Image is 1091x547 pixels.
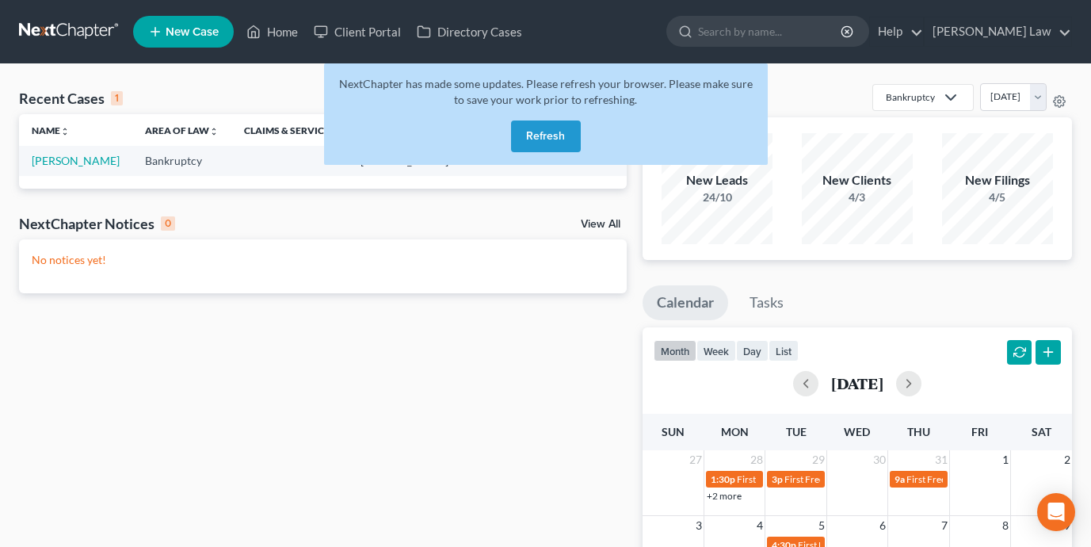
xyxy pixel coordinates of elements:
span: 1 [1001,450,1010,469]
div: 1 [111,91,123,105]
div: 4/5 [942,189,1053,205]
td: Bankruptcy [132,146,231,175]
div: NextChapter Notices [19,214,175,233]
button: list [769,340,799,361]
button: week [696,340,736,361]
span: Wed [844,425,870,438]
span: 5 [817,516,826,535]
a: Area of Lawunfold_more [145,124,219,136]
a: Help [870,17,923,46]
th: Claims & Services [231,114,348,146]
span: 7 [940,516,949,535]
span: 31 [933,450,949,469]
button: month [654,340,696,361]
div: New Filings [942,171,1053,189]
a: Tasks [735,285,798,320]
div: Bankruptcy [886,90,935,104]
a: +2 more [707,490,742,502]
div: 24/10 [662,189,772,205]
div: Open Intercom Messenger [1037,493,1075,531]
button: day [736,340,769,361]
span: 8 [1001,516,1010,535]
h2: [DATE] [831,375,883,392]
span: 6 [878,516,887,535]
a: Nameunfold_more [32,124,70,136]
span: Sun [662,425,685,438]
span: 29 [811,450,826,469]
a: View All [581,219,620,230]
i: unfold_more [209,127,219,136]
a: [PERSON_NAME] [32,154,120,167]
span: First Free Consultation Invite for [PERSON_NAME] [784,473,995,485]
div: New Clients [802,171,913,189]
span: 3p [772,473,783,485]
i: unfold_more [60,127,70,136]
span: New Case [166,26,219,38]
span: NextChapter has made some updates. Please refresh your browser. Please make sure to save your wor... [339,77,753,106]
span: Mon [721,425,749,438]
span: 27 [688,450,704,469]
span: 28 [749,450,765,469]
button: Refresh [511,120,581,152]
a: Directory Cases [409,17,530,46]
span: First Free Consultation Invite for [PERSON_NAME], [PERSON_NAME] [737,473,1026,485]
span: 30 [872,450,887,469]
a: [PERSON_NAME] Law [925,17,1071,46]
input: Search by name... [698,17,843,46]
div: 4/3 [802,189,913,205]
a: Client Portal [306,17,409,46]
span: Tue [786,425,807,438]
a: Calendar [643,285,728,320]
div: 0 [161,216,175,231]
span: Fri [971,425,988,438]
p: No notices yet! [32,252,614,268]
span: 4 [755,516,765,535]
div: New Leads [662,171,772,189]
span: 1:30p [711,473,735,485]
a: Home [238,17,306,46]
span: 2 [1062,450,1072,469]
span: 9a [895,473,905,485]
span: 3 [694,516,704,535]
div: Recent Cases [19,89,123,108]
span: Sat [1032,425,1051,438]
span: Thu [907,425,930,438]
